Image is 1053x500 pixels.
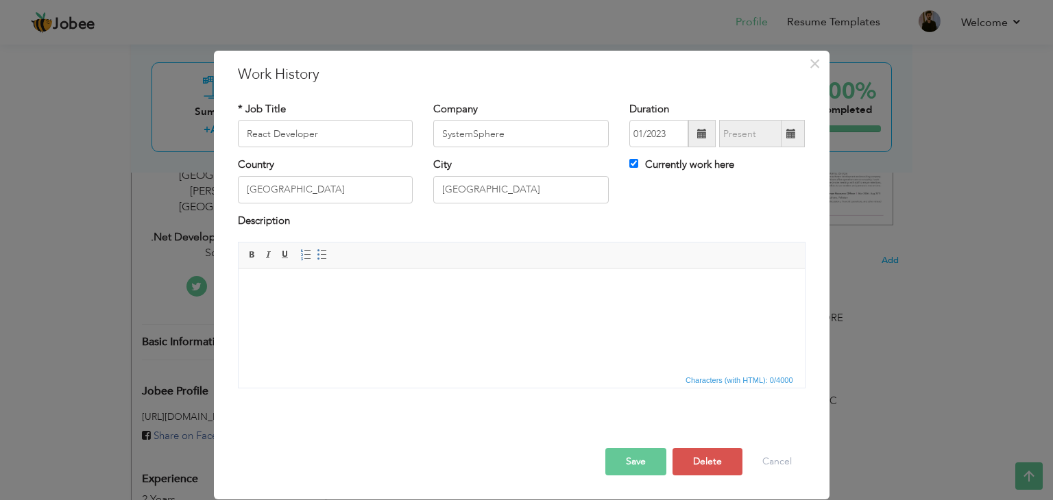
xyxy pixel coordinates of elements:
span: Characters (with HTML): 0/4000 [683,374,796,386]
iframe: Rich Text Editor, workEditor [239,268,805,371]
input: Currently work here [629,159,638,168]
label: Company [433,102,478,116]
label: City [433,158,452,172]
a: Insert/Remove Numbered List [298,247,313,262]
a: Italic [261,247,276,262]
a: Bold [245,247,260,262]
button: Save [605,448,666,475]
a: Insert/Remove Bulleted List [315,247,330,262]
button: Close [804,53,826,75]
label: Description [238,214,290,228]
h3: Work History [238,64,806,85]
button: Delete [673,448,742,475]
input: From [629,120,688,147]
span: × [809,51,821,76]
label: Country [238,158,274,172]
label: * Job Title [238,102,286,116]
label: Currently work here [629,158,734,172]
button: Cancel [749,448,806,475]
a: Underline [278,247,293,262]
label: Duration [629,102,669,116]
div: Statistics [683,374,797,386]
input: Present [719,120,782,147]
